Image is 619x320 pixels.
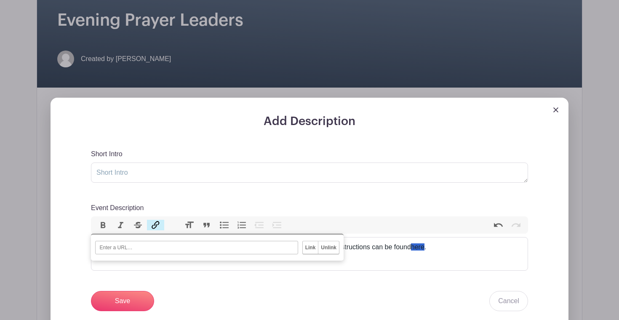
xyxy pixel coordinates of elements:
h3: Add Description [91,115,528,129]
input: Link [303,241,318,254]
button: Italic [112,220,130,231]
button: Strikethrough [129,220,147,231]
a: Cancel [489,291,528,311]
input: URL [95,241,298,254]
button: Undo [490,220,507,231]
button: Increase Level [268,220,285,231]
button: Redo [507,220,525,231]
label: Short Intro [91,149,123,159]
input: Unlink [318,241,339,254]
img: close_button-5f87c8562297e5c2d7936805f587ecaba9071eb48480494691a3f1689db116b3.svg [553,107,558,112]
button: Heading [180,220,198,231]
button: Bullets [216,220,233,231]
button: Numbers [233,220,251,231]
label: Event Description [91,203,144,213]
input: Save [91,291,154,311]
button: Quote [198,220,216,231]
span: here [411,243,424,251]
button: Bold [94,220,112,231]
button: Decrease Level [251,220,268,231]
button: Link [147,220,165,231]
